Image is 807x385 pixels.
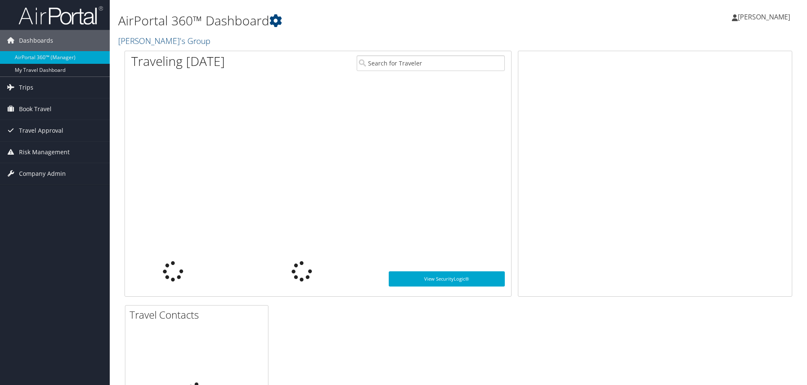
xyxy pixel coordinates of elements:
[389,271,505,287] a: View SecurityLogic®
[19,98,51,120] span: Book Travel
[118,12,572,30] h1: AirPortal 360™ Dashboard
[19,142,70,163] span: Risk Management
[19,120,63,141] span: Travel Approval
[19,163,66,184] span: Company Admin
[19,5,103,25] img: airportal-logo.png
[732,4,799,30] a: [PERSON_NAME]
[118,35,212,46] a: [PERSON_NAME]'s Group
[738,12,790,22] span: [PERSON_NAME]
[357,55,505,71] input: Search for Traveler
[19,30,53,51] span: Dashboards
[19,77,33,98] span: Trips
[130,308,268,322] h2: Travel Contacts
[131,52,225,70] h1: Traveling [DATE]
